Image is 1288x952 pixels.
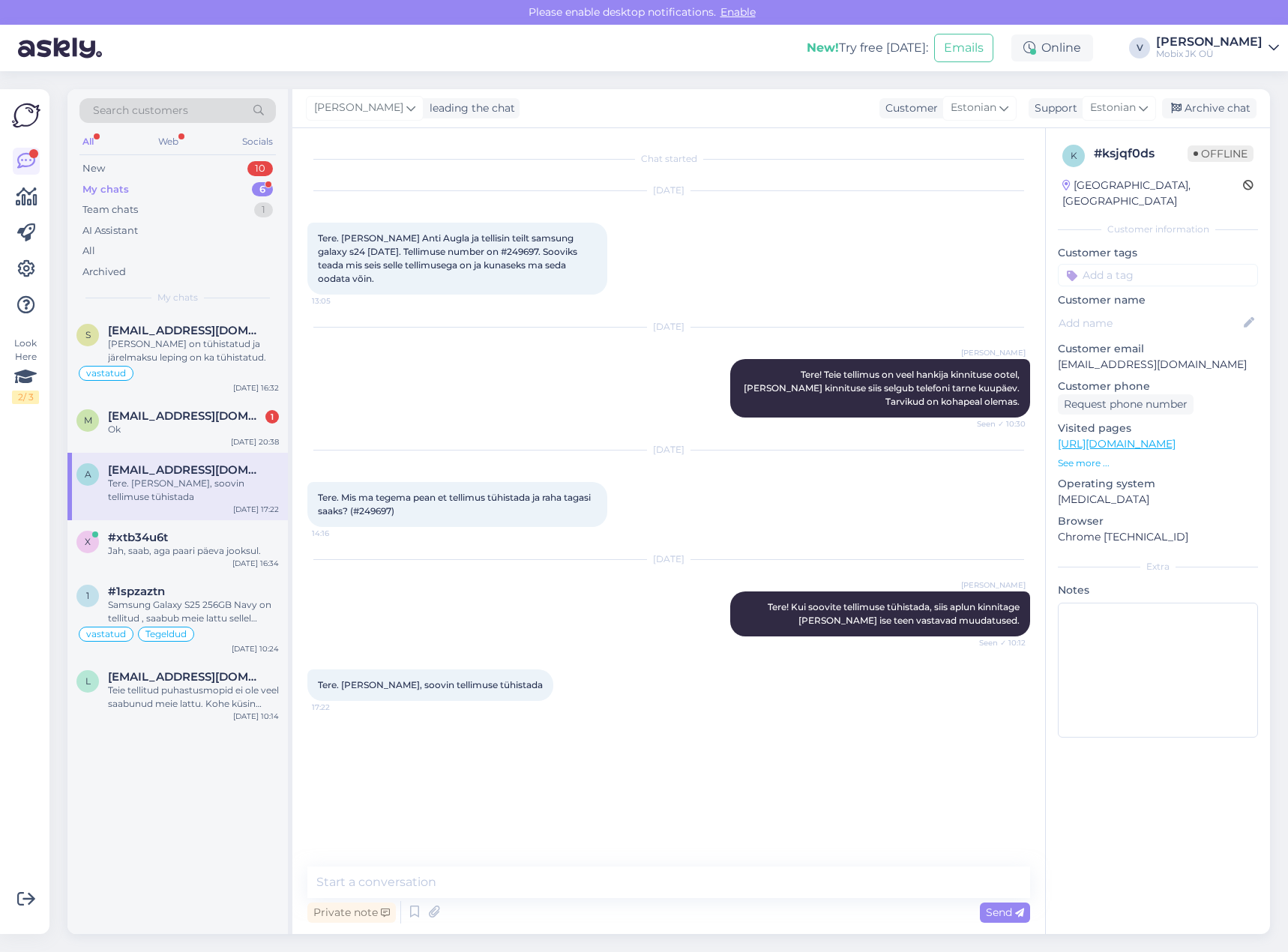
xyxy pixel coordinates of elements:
span: k [1071,150,1077,161]
div: # ksjqf0ds [1094,145,1188,163]
span: x [85,536,91,547]
p: Notes [1058,582,1258,598]
div: Jah, saab, aga paari päeva jooksul. [108,544,279,558]
div: 1 [254,202,273,217]
span: Tere! Kui soovite tellimuse tühistada, siis aplun kinnitage [PERSON_NAME] ise teen vastavad muuda... [768,601,1022,626]
span: 1 [86,590,89,601]
p: Customer phone [1058,379,1258,394]
span: Tere. Mis ma tegema pean et tellimus tühistada ja raha tagasi saaks? (#249697) [318,492,593,516]
span: Offline [1188,145,1254,162]
div: 10 [247,161,273,176]
div: Extra [1058,560,1258,573]
p: Browser [1058,513,1258,529]
span: Tere! Teie tellimus on veel hankija kinnituse ootel, [PERSON_NAME] kinnituse siis selgub telefoni... [744,369,1022,407]
div: 6 [252,182,273,197]
span: m [84,415,92,426]
span: sofipavljonkova@gmail.com [108,324,264,337]
a: [URL][DOMAIN_NAME] [1058,437,1176,451]
span: Enable [716,5,760,19]
div: [DATE] 20:38 [231,436,279,448]
img: Askly Logo [12,101,40,130]
div: Samsung Galaxy S25 256GB Navy on tellitud , saabub meie lattu sellel nädalal. Anname Teile [PERSO... [108,598,279,625]
div: 1 [265,410,279,424]
div: Chat started [307,152,1030,166]
div: Tere. [PERSON_NAME], soovin tellimuse tühistada [108,477,279,504]
input: Add name [1059,315,1241,331]
div: Teie tellitud puhastusmopid ei ole veel saabunud meie lattu. Kohe küsin hankijalt, millal oodata ... [108,684,279,711]
span: Seen ✓ 10:30 [969,418,1026,430]
span: [PERSON_NAME] [961,579,1026,591]
span: vastatud [86,630,126,639]
span: a [85,469,91,480]
span: My chats [157,291,198,304]
div: [DATE] 16:34 [232,558,279,569]
div: Customer information [1058,223,1258,236]
div: Request phone number [1058,394,1194,415]
div: Mobix JK OÜ [1156,48,1263,60]
span: Tegeldud [145,630,187,639]
div: Socials [239,132,276,151]
span: Estonian [1090,100,1136,116]
div: Look Here [12,337,39,404]
div: Team chats [82,202,138,217]
div: New [82,161,105,176]
div: 2 / 3 [12,391,39,404]
b: New! [807,40,839,55]
span: Tere. [PERSON_NAME] Anti Augla ja tellisin teilt samsung galaxy s24 [DATE]. Tellimuse number on #... [318,232,580,284]
div: All [79,132,97,151]
div: [DATE] [307,320,1030,334]
span: 14:16 [312,528,368,539]
p: Operating system [1058,476,1258,492]
p: Customer name [1058,292,1258,308]
div: [DATE] 16:32 [233,382,279,394]
div: [DATE] 10:24 [232,643,279,654]
span: liinalindau@gmail.com [108,670,264,684]
span: Send [986,906,1024,919]
span: vastatud [86,369,126,378]
p: Customer tags [1058,245,1258,261]
div: Private note [307,903,396,923]
span: Seen ✓ 10:12 [969,637,1026,648]
p: [MEDICAL_DATA] [1058,492,1258,507]
div: Customer [879,100,938,116]
span: #1spzaztn [108,585,165,598]
div: [GEOGRAPHIC_DATA], [GEOGRAPHIC_DATA] [1062,178,1243,209]
div: [DATE] [307,443,1030,457]
a: [PERSON_NAME]Mobix JK OÜ [1156,36,1279,60]
div: Archived [82,265,126,280]
p: Chrome [TECHNICAL_ID] [1058,529,1258,545]
span: l [85,675,91,687]
div: Web [155,132,181,151]
button: Emails [934,34,993,62]
div: Try free [DATE]: [807,39,928,57]
span: [PERSON_NAME] [961,347,1026,358]
span: 17:22 [312,702,368,713]
span: #xtb34u6t [108,531,168,544]
span: Search customers [93,103,188,118]
div: Online [1011,34,1093,61]
div: Archive chat [1162,98,1257,118]
div: V [1129,37,1150,58]
span: Tere. [PERSON_NAME], soovin tellimuse tühistada [318,679,543,690]
p: [EMAIL_ADDRESS][DOMAIN_NAME] [1058,357,1258,373]
p: See more ... [1058,457,1258,470]
span: [PERSON_NAME] [314,100,403,116]
p: Visited pages [1058,421,1258,436]
div: [DATE] [307,184,1030,197]
span: 13:05 [312,295,368,307]
div: [DATE] 17:22 [233,504,279,515]
input: Add a tag [1058,264,1258,286]
div: AI Assistant [82,223,138,238]
span: auglaanti@gmail.com [108,463,264,477]
div: [DATE] 10:14 [233,711,279,722]
p: Customer email [1058,341,1258,357]
div: [DATE] [307,552,1030,566]
div: My chats [82,182,129,197]
div: Ok [108,423,279,436]
span: s [85,329,91,340]
div: leading the chat [424,100,515,116]
div: All [82,244,95,259]
div: [PERSON_NAME] on tühistatud ja järelmaksu leping on ka tühistatud. [108,337,279,364]
span: Estonian [951,100,996,116]
div: [PERSON_NAME] [1156,36,1263,48]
